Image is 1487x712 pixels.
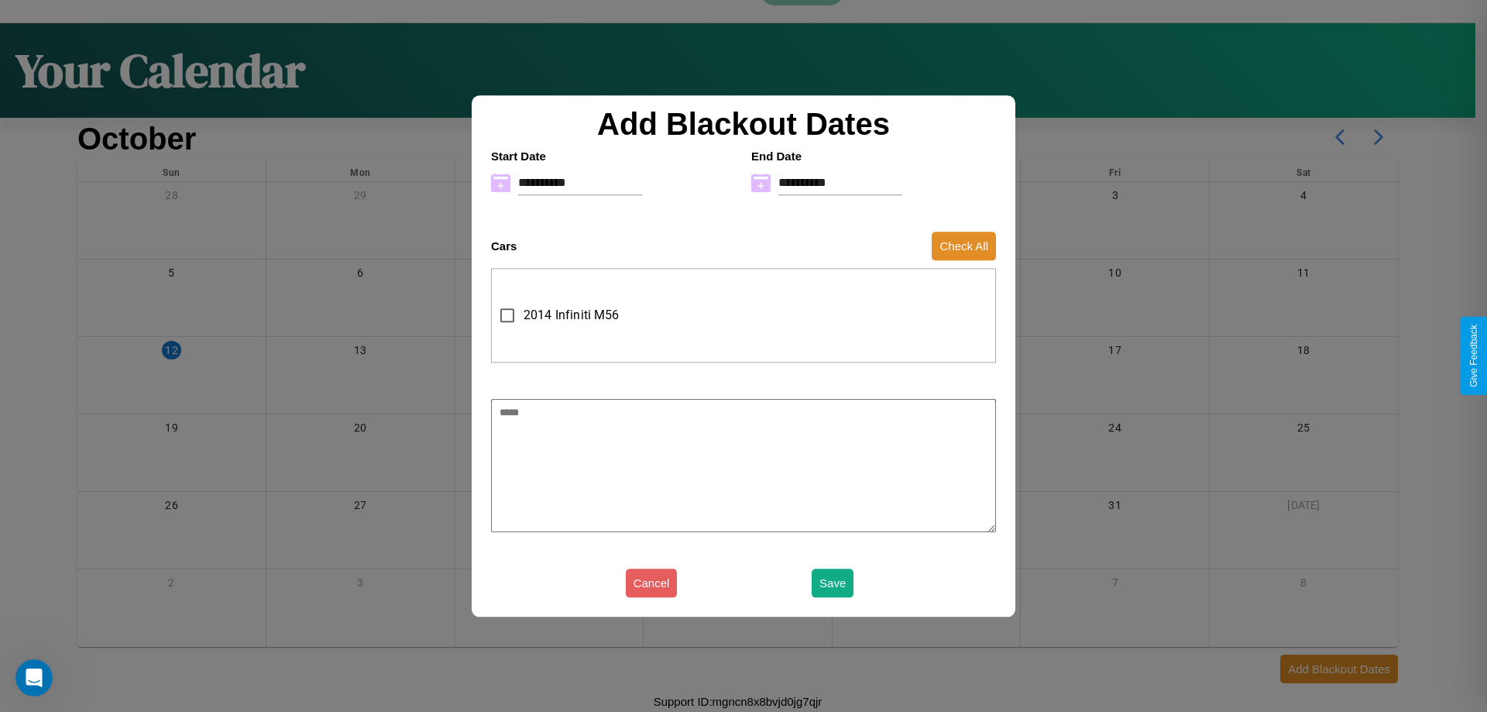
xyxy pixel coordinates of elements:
iframe: Intercom live chat [15,659,53,697]
button: Cancel [626,569,678,597]
div: Give Feedback [1468,325,1479,387]
h4: Start Date [491,150,736,163]
h4: Cars [491,239,517,253]
span: 2014 Infiniti M56 [524,306,620,325]
button: Check All [932,232,996,260]
h4: End Date [751,150,996,163]
h2: Add Blackout Dates [483,107,1004,142]
button: Save [812,569,853,597]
